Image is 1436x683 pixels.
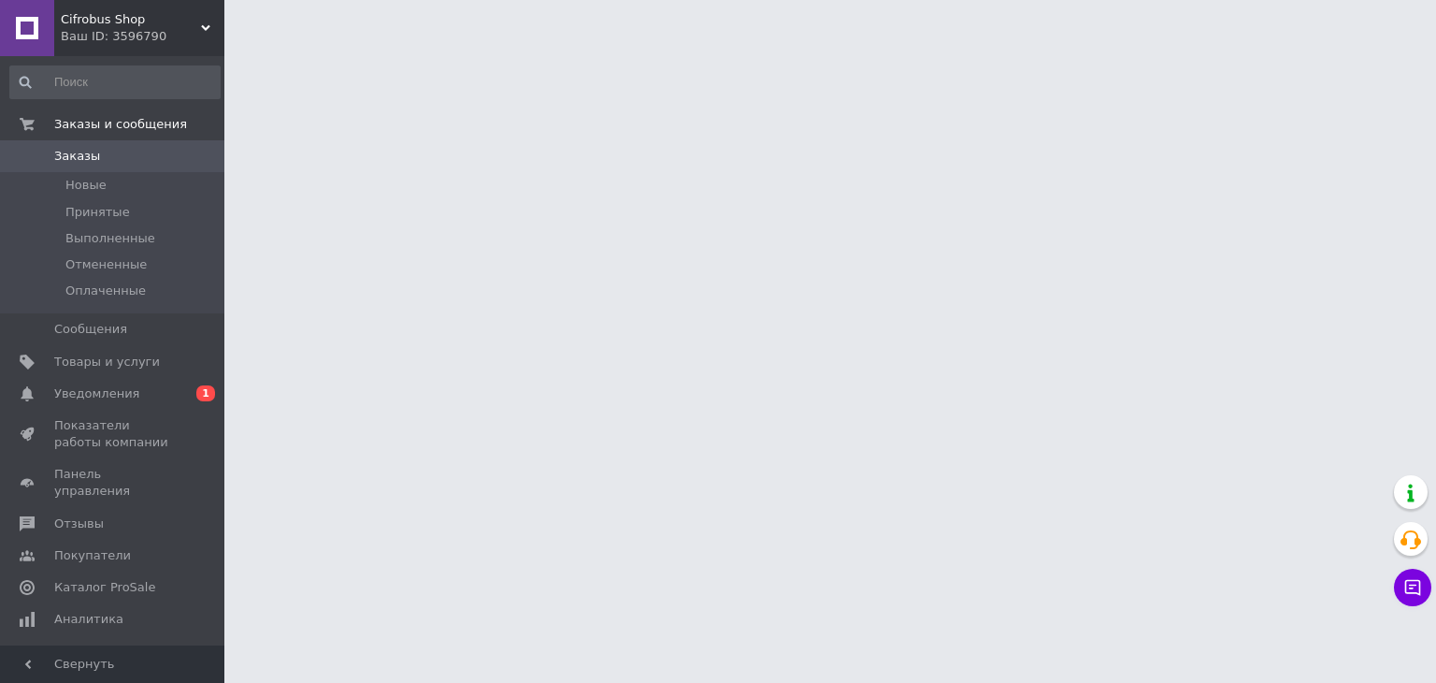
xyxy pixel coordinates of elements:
[196,385,215,401] span: 1
[61,28,224,45] div: Ваш ID: 3596790
[54,611,123,628] span: Аналитика
[65,256,147,273] span: Отмененные
[54,643,173,676] span: Инструменты вебмастера и SEO
[9,65,221,99] input: Поиск
[65,283,146,299] span: Оплаченные
[54,116,187,133] span: Заказы и сообщения
[54,466,173,500] span: Панель управления
[54,354,160,371] span: Товары и услуги
[54,385,139,402] span: Уведомления
[65,177,107,194] span: Новые
[61,11,201,28] span: Cifrobus Shop
[1394,569,1431,606] button: Чат с покупателем
[54,547,131,564] span: Покупатели
[54,148,100,165] span: Заказы
[54,579,155,596] span: Каталог ProSale
[54,516,104,532] span: Отзывы
[65,230,155,247] span: Выполненные
[54,321,127,338] span: Сообщения
[54,417,173,451] span: Показатели работы компании
[65,204,130,221] span: Принятые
